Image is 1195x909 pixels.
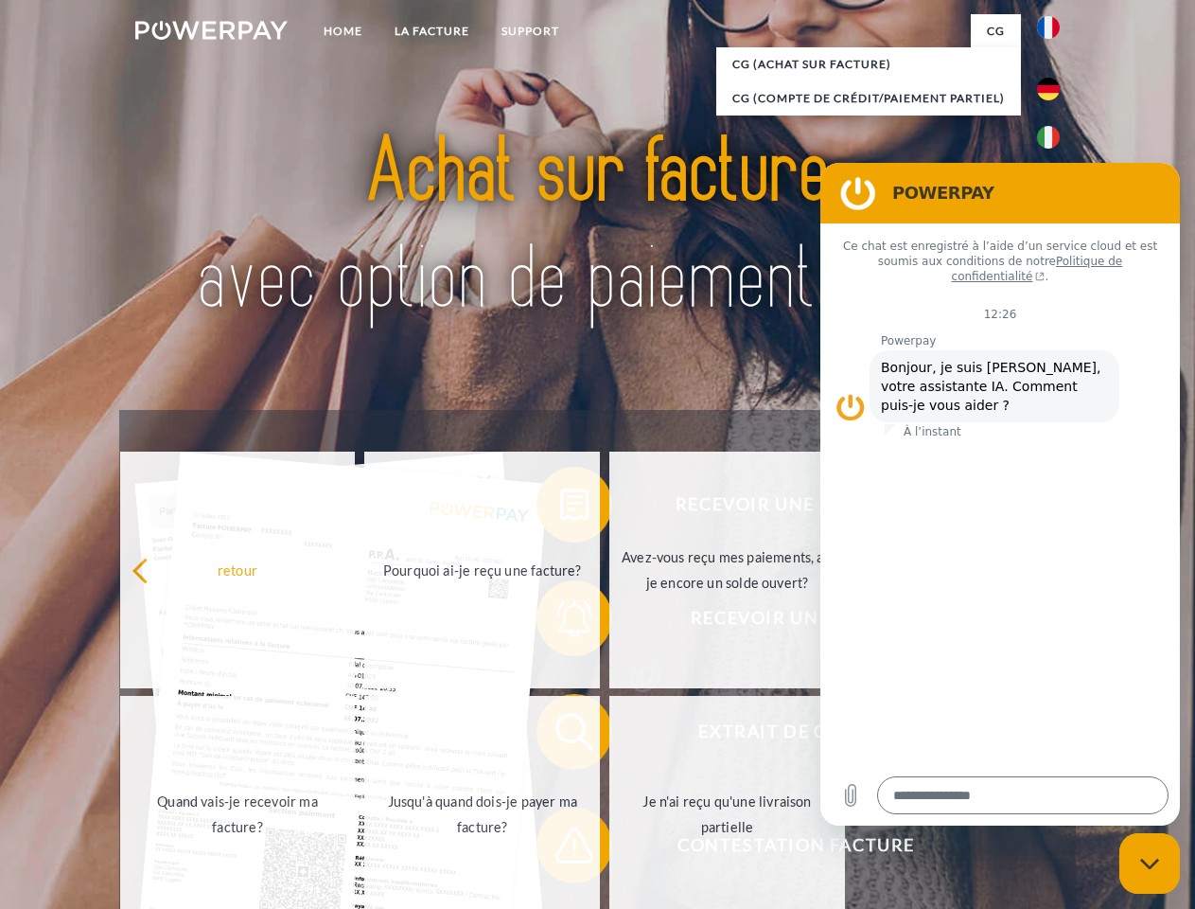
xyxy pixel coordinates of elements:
[716,81,1021,116] a: CG (Compte de crédit/paiement partiel)
[132,789,344,840] div: Quand vais-je recevoir ma facture?
[971,14,1021,48] a: CG
[308,14,378,48] a: Home
[378,14,485,48] a: LA FACTURE
[181,91,1014,363] img: title-powerpay_fr.svg
[1119,833,1180,894] iframe: Bouton de lancement de la fenêtre de messagerie, conversation en cours
[1037,126,1060,149] img: it
[132,557,344,582] div: retour
[621,544,834,596] div: Avez-vous reçu mes paiements, ai-je encore un solde ouvert?
[135,21,288,40] img: logo-powerpay-white.svg
[820,163,1180,826] iframe: Fenêtre de messagerie
[376,789,589,840] div: Jusqu'à quand dois-je payer ma facture?
[1037,78,1060,100] img: de
[716,47,1021,81] a: CG (achat sur facture)
[1037,16,1060,39] img: fr
[609,452,845,688] a: Avez-vous reçu mes paiements, ai-je encore un solde ouvert?
[376,557,589,582] div: Pourquoi ai-je reçu une facture?
[485,14,575,48] a: Support
[621,789,834,840] div: Je n'ai reçu qu'une livraison partielle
